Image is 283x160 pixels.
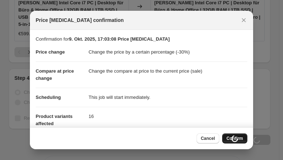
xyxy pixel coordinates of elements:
[69,36,170,42] b: 9. Okt. 2025, 17:03:08 Price [MEDICAL_DATA]
[197,133,219,143] button: Cancel
[36,49,65,55] span: Price change
[89,88,247,107] dd: This job will start immediately.
[89,61,247,81] dd: Change the compare at price to the current price (sale)
[36,36,247,43] p: Confirmation for
[36,114,73,126] span: Product variants affected
[36,17,124,24] span: Price [MEDICAL_DATA] confirmation
[36,95,61,100] span: Scheduling
[89,43,247,61] dd: Change the price by a certain percentage (-30%)
[239,15,249,25] button: Close
[89,107,247,126] dd: 16
[36,68,74,81] span: Compare at price change
[201,136,215,141] span: Cancel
